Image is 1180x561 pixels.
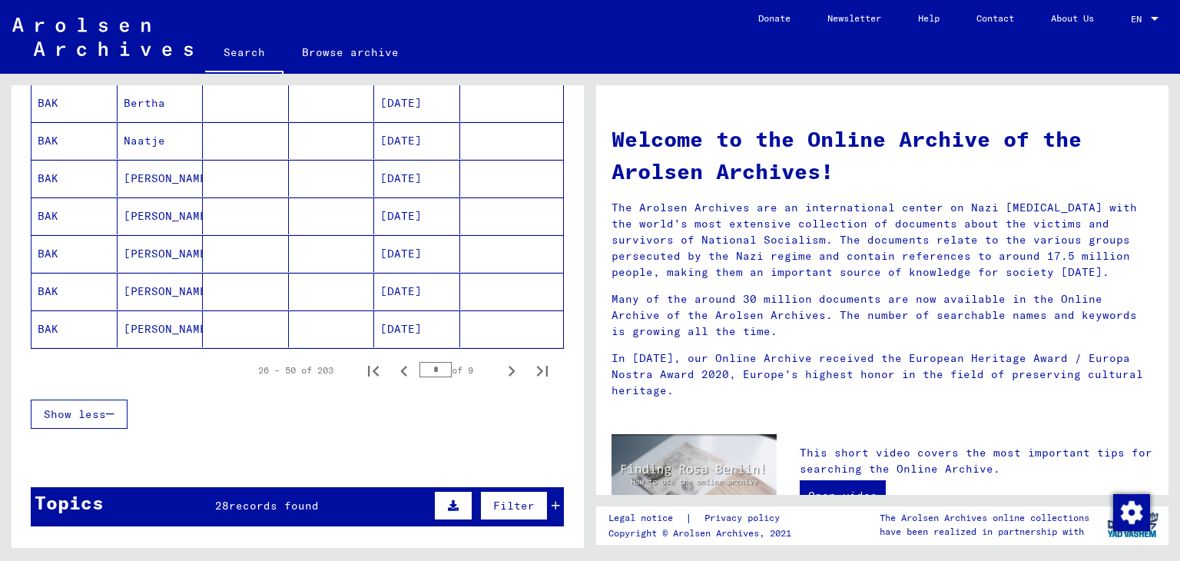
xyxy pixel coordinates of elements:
[44,407,106,421] span: Show less
[215,499,229,513] span: 28
[118,85,204,121] mat-cell: Bertha
[205,34,283,74] a: Search
[118,273,204,310] mat-cell: [PERSON_NAME]
[118,122,204,159] mat-cell: Naatje
[608,510,798,526] div: |
[493,499,535,513] span: Filter
[374,235,460,272] mat-cell: [DATE]
[1113,494,1150,531] img: Change consent
[283,34,417,71] a: Browse archive
[374,198,460,234] mat-cell: [DATE]
[31,273,118,310] mat-cell: BAK
[1131,14,1148,25] span: EN
[612,350,1153,399] p: In [DATE], our Online Archive received the European Heritage Award / Europa Nostra Award 2020, Eu...
[612,200,1153,280] p: The Arolsen Archives are an international center on Nazi [MEDICAL_DATA] with the world’s most ext...
[31,160,118,197] mat-cell: BAK
[419,363,496,377] div: of 9
[612,291,1153,340] p: Many of the around 30 million documents are now available in the Online Archive of the Arolsen Ar...
[31,122,118,159] mat-cell: BAK
[31,235,118,272] mat-cell: BAK
[118,160,204,197] mat-cell: [PERSON_NAME]
[358,355,389,386] button: First page
[35,489,104,516] div: Topics
[1112,493,1149,530] div: Change consent
[800,445,1153,477] p: This short video covers the most important tips for searching the Online Archive.
[374,85,460,121] mat-cell: [DATE]
[118,310,204,347] mat-cell: [PERSON_NAME]
[31,198,118,234] mat-cell: BAK
[258,363,333,377] div: 26 – 50 of 203
[527,355,558,386] button: Last page
[496,355,527,386] button: Next page
[800,480,886,511] a: Open video
[31,85,118,121] mat-cell: BAK
[374,310,460,347] mat-cell: [DATE]
[31,400,128,429] button: Show less
[480,491,548,520] button: Filter
[608,510,685,526] a: Legal notice
[612,434,777,524] img: video.jpg
[229,499,319,513] span: records found
[118,198,204,234] mat-cell: [PERSON_NAME]
[374,273,460,310] mat-cell: [DATE]
[880,511,1089,525] p: The Arolsen Archives online collections
[31,310,118,347] mat-cell: BAK
[880,525,1089,539] p: have been realized in partnership with
[1104,506,1162,544] img: yv_logo.png
[374,122,460,159] mat-cell: [DATE]
[118,235,204,272] mat-cell: [PERSON_NAME]
[389,355,419,386] button: Previous page
[608,526,798,540] p: Copyright © Arolsen Archives, 2021
[692,510,798,526] a: Privacy policy
[12,18,193,56] img: Arolsen_neg.svg
[612,123,1153,188] h1: Welcome to the Online Archive of the Arolsen Archives!
[374,160,460,197] mat-cell: [DATE]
